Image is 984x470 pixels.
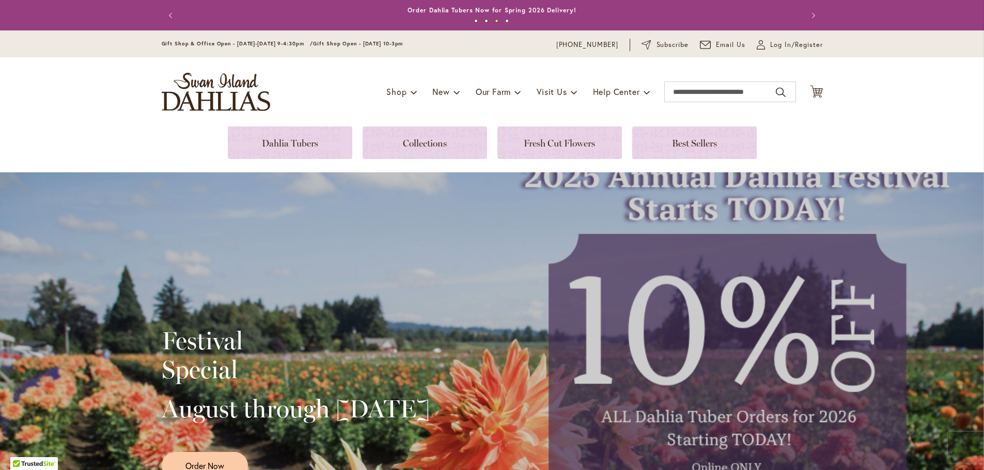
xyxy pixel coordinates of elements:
[162,326,430,384] h2: Festival Special
[537,86,567,97] span: Visit Us
[408,6,576,14] a: Order Dahlia Tubers Now for Spring 2026 Delivery!
[162,394,430,423] h2: August through [DATE]
[476,86,511,97] span: Our Farm
[505,19,509,23] button: 4 of 4
[495,19,498,23] button: 3 of 4
[556,40,619,50] a: [PHONE_NUMBER]
[386,86,407,97] span: Shop
[802,5,823,26] button: Next
[313,40,403,47] span: Gift Shop Open - [DATE] 10-3pm
[474,19,478,23] button: 1 of 4
[162,5,182,26] button: Previous
[432,86,449,97] span: New
[162,40,314,47] span: Gift Shop & Office Open - [DATE]-[DATE] 9-4:30pm /
[770,40,823,50] span: Log In/Register
[700,40,745,50] a: Email Us
[593,86,640,97] span: Help Center
[716,40,745,50] span: Email Us
[657,40,689,50] span: Subscribe
[162,73,270,111] a: store logo
[485,19,488,23] button: 2 of 4
[642,40,689,50] a: Subscribe
[757,40,823,50] a: Log In/Register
